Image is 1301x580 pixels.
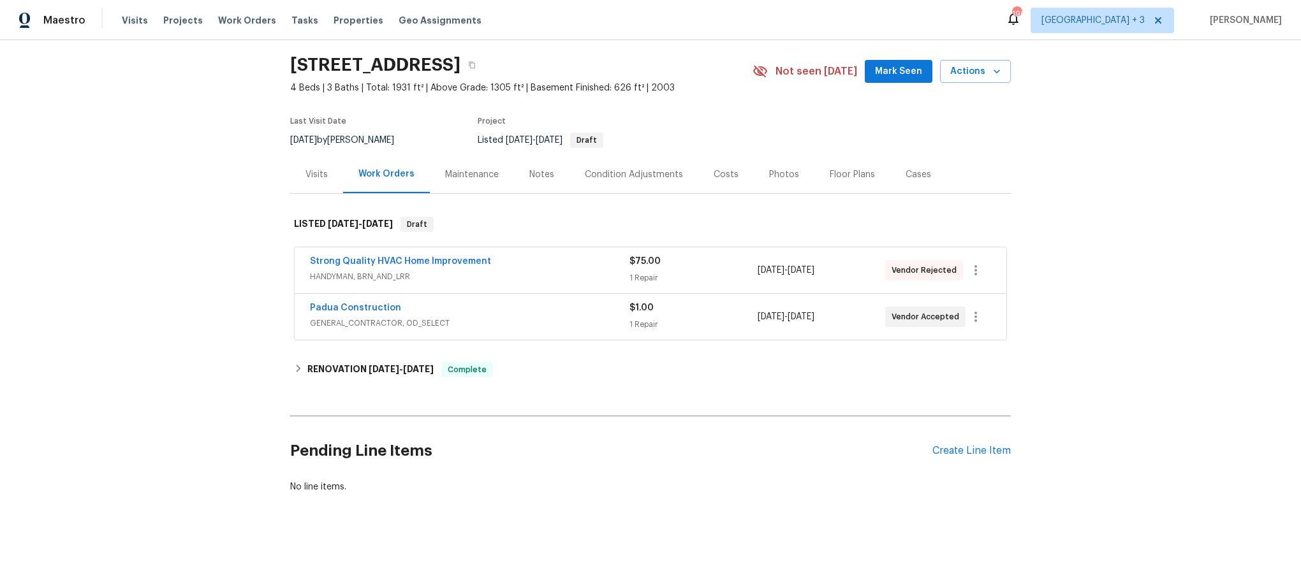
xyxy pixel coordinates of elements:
span: [DATE] [788,312,814,321]
span: $1.00 [629,303,654,312]
span: Work Orders [218,14,276,27]
h2: Pending Line Items [290,421,932,481]
div: Work Orders [358,168,415,180]
span: Projects [163,14,203,27]
span: Tasks [291,16,318,25]
span: [DATE] [788,266,814,275]
span: [DATE] [758,312,784,321]
h2: [STREET_ADDRESS] [290,59,460,71]
div: 1 Repair [629,318,757,331]
span: Mark Seen [875,64,922,80]
span: HANDYMAN, BRN_AND_LRR [310,270,629,283]
span: Visits [122,14,148,27]
div: Cases [906,168,931,181]
span: GENERAL_CONTRACTOR, OD_SELECT [310,317,629,330]
span: Draft [571,136,602,144]
span: Not seen [DATE] [775,65,857,78]
div: Floor Plans [830,168,875,181]
h6: LISTED [294,217,393,232]
span: [DATE] [536,136,562,145]
span: Geo Assignments [399,14,481,27]
a: Padua Construction [310,303,401,312]
div: Maintenance [445,168,499,181]
span: [DATE] [403,365,434,373]
span: - [369,365,434,373]
span: - [758,310,814,323]
div: RENOVATION [DATE]-[DATE]Complete [290,354,1011,385]
span: [DATE] [758,266,784,275]
button: Mark Seen [865,60,932,83]
span: Last Visit Date [290,117,346,125]
span: [DATE] [328,219,358,228]
span: Listed [478,136,603,145]
h6: RENOVATION [307,362,434,377]
button: Copy Address [460,54,483,76]
div: 190 [1012,8,1021,20]
span: 4 Beds | 3 Baths | Total: 1931 ft² | Above Grade: 1305 ft² | Basement Finished: 626 ft² | 2003 [290,82,753,94]
div: Create Line Item [932,445,1011,457]
div: Costs [714,168,739,181]
div: Notes [529,168,554,181]
span: [GEOGRAPHIC_DATA] + 3 [1041,14,1145,27]
div: by [PERSON_NAME] [290,133,409,148]
span: Draft [402,218,432,231]
span: Actions [950,64,1001,80]
span: [PERSON_NAME] [1205,14,1282,27]
span: Project [478,117,506,125]
button: Actions [940,60,1011,83]
span: Properties [334,14,383,27]
span: [DATE] [369,365,399,373]
div: No line items. [290,481,1011,493]
span: - [758,264,814,277]
span: [DATE] [506,136,533,145]
div: Visits [305,168,328,181]
span: Maestro [43,14,85,27]
span: - [328,219,393,228]
span: [DATE] [290,136,317,145]
div: 1 Repair [629,272,757,284]
div: Condition Adjustments [585,168,683,181]
span: Vendor Accepted [892,310,964,323]
span: Vendor Rejected [892,264,962,277]
div: LISTED [DATE]-[DATE]Draft [290,204,1011,245]
span: [DATE] [362,219,393,228]
a: Strong Quality HVAC Home Improvement [310,257,491,266]
span: - [506,136,562,145]
span: $75.00 [629,257,661,266]
span: Complete [443,363,492,376]
div: Photos [769,168,799,181]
